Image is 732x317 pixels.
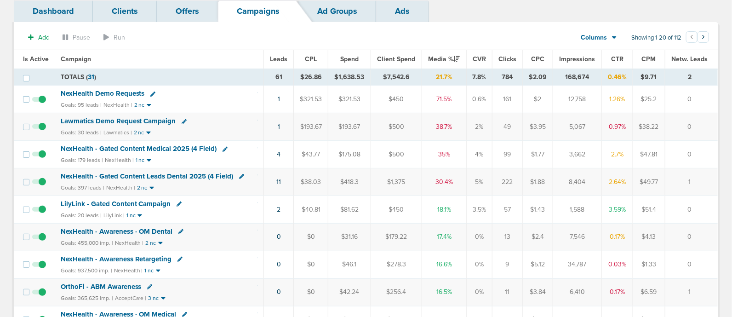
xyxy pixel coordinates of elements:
td: 6,410 [553,278,602,306]
td: 0% [466,278,492,306]
td: 0 [665,113,718,141]
td: 0% [466,223,492,251]
td: 0.97% [602,113,633,141]
td: $0 [294,223,328,251]
td: 7.8% [466,69,492,86]
td: $418.3 [328,168,371,196]
span: OrthoFi - ABM Awareness [61,282,142,291]
td: 0.17% [602,223,633,251]
td: $193.67 [328,113,371,141]
small: 1 nc [145,267,154,274]
span: CPC [531,55,544,63]
td: $2 [523,86,553,113]
td: 8,404 [553,168,602,196]
td: $0 [294,278,328,306]
td: 0 [665,196,718,223]
td: $4.13 [633,223,665,251]
td: 0 [665,86,718,113]
td: 1 [665,168,718,196]
td: 34,787 [553,251,602,278]
a: 2 [277,206,280,213]
td: $3.84 [523,278,553,306]
td: $38.22 [633,113,665,141]
td: $1.43 [523,196,553,223]
td: 2.64% [602,168,633,196]
span: Netw. Leads [672,55,708,63]
td: $1.77 [523,141,553,168]
td: 12,758 [553,86,602,113]
small: 1 nc [126,212,136,219]
td: $193.67 [294,113,328,141]
td: 4% [466,141,492,168]
a: 11 [276,178,281,186]
td: $1.33 [633,251,665,278]
td: 1.26% [602,86,633,113]
td: $81.62 [328,196,371,223]
a: 4 [277,150,280,158]
td: 2% [466,113,492,141]
td: 2 [665,69,718,86]
td: 0.6% [466,86,492,113]
td: $321.53 [294,86,328,113]
td: 57 [492,196,523,223]
td: $1,375 [371,168,422,196]
span: NexHealth - Gated Content Leads Dental 2025 (4 Field) [61,172,234,180]
td: $500 [371,141,422,168]
small: Goals: 30 leads | [61,129,102,136]
td: 16.6% [422,251,467,278]
span: Lawmatics Demo Request Campaign [61,117,176,125]
td: $9.71 [633,69,665,86]
td: $1.88 [523,168,553,196]
td: 5% [466,168,492,196]
small: 2 nc [137,184,148,191]
td: 0% [466,251,492,278]
td: $175.08 [328,141,371,168]
span: LilyLink - Gated Content Campaign [61,200,171,208]
ul: Pagination [686,33,709,44]
a: Offers [157,0,218,22]
small: Goals: 397 leads | [61,184,104,191]
td: 2.7% [602,141,633,168]
td: $47.81 [633,141,665,168]
small: Goals: 937,500 imp. | [61,267,112,274]
span: Impressions [560,55,595,63]
a: 0 [277,288,281,296]
small: Goals: 179 leads | [61,157,103,164]
td: 49 [492,113,523,141]
span: Showing 1-20 of 112 [631,34,681,42]
small: 1 nc [136,157,145,164]
a: 1 [278,123,280,131]
td: $500 [371,113,422,141]
small: LilyLink | [103,212,125,219]
td: $46.1 [328,251,371,278]
td: 161 [492,86,523,113]
small: 2 nc [134,102,145,109]
td: 11 [492,278,523,306]
td: 5,067 [553,113,602,141]
span: CVR [473,55,486,63]
small: NexHealth | [103,102,132,108]
a: 0 [277,260,281,268]
td: $40.81 [294,196,328,223]
small: Goals: 20 leads | [61,212,102,219]
button: Go to next page [698,31,709,43]
span: Media % [428,55,460,63]
small: Goals: 455,000 imp. | [61,240,113,247]
td: $51.4 [633,196,665,223]
td: $450 [371,86,422,113]
span: NexHealth - Gated Content Medical 2025 (4 Field) [61,144,217,153]
td: 30.4% [422,168,467,196]
td: 0.03% [602,251,633,278]
td: 16.5% [422,278,467,306]
a: Dashboard [14,0,93,22]
td: 0.17% [602,278,633,306]
td: 13 [492,223,523,251]
td: 17.4% [422,223,467,251]
td: 7,546 [553,223,602,251]
a: 0 [277,233,281,241]
td: $2.4 [523,223,553,251]
td: 0.46% [602,69,633,86]
small: NexHealth | [114,267,143,274]
small: Lawmatics | [103,129,132,136]
td: $5.12 [523,251,553,278]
